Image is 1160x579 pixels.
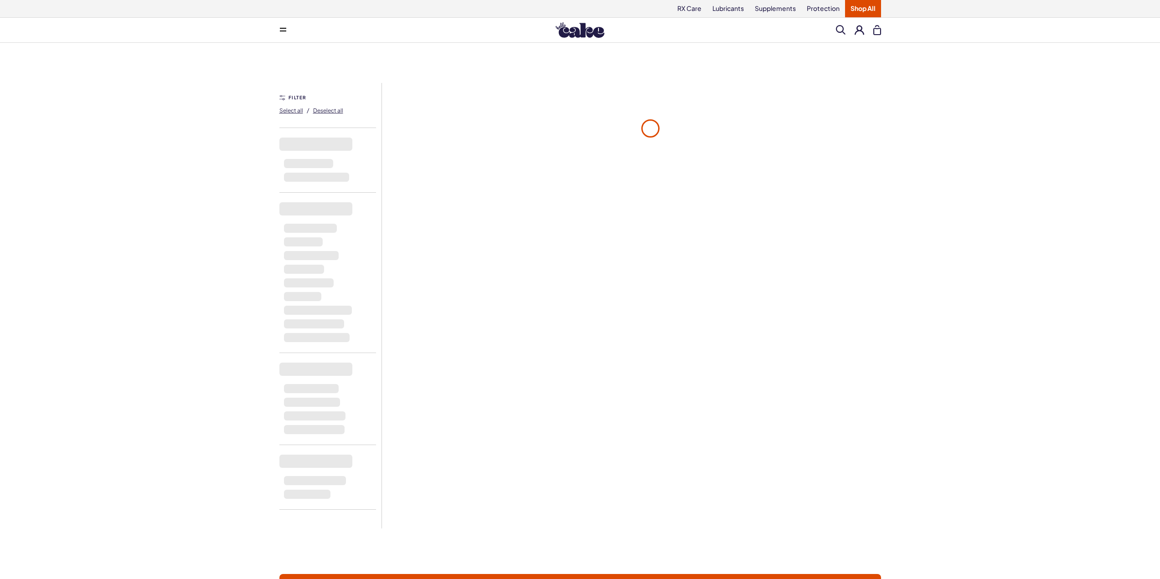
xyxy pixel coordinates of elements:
[556,22,604,38] img: Hello Cake
[313,103,343,118] button: Deselect all
[313,107,343,114] span: Deselect all
[307,106,309,114] span: /
[279,107,303,114] span: Select all
[279,103,303,118] button: Select all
